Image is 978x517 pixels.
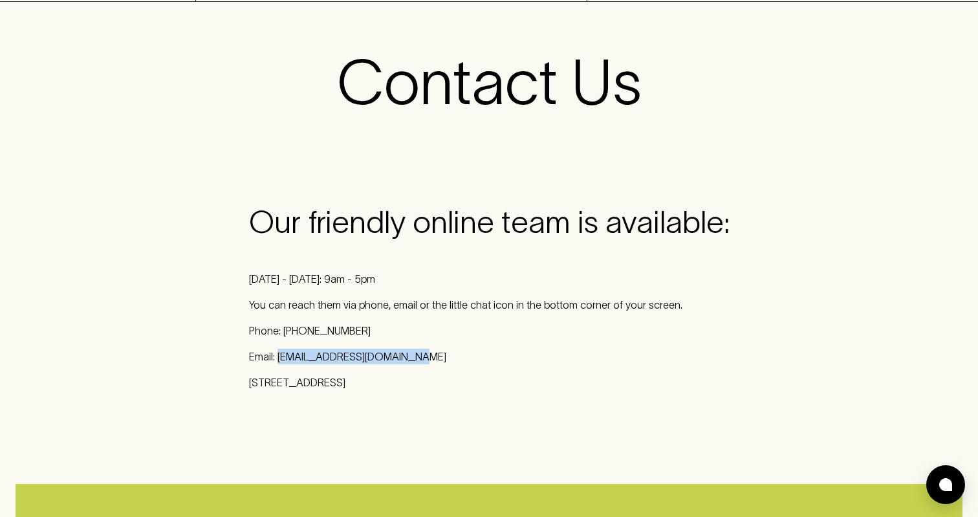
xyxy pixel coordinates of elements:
p: Phone: [PHONE_NUMBER] [249,323,730,338]
img: bubble-icon [939,478,952,491]
h1: Contact Us [337,46,642,118]
p: You can reach them via phone, email or the little chat icon in the bottom corner of your screen. [249,297,730,313]
h3: Our friendly online team is available: [249,204,730,240]
p: [DATE] - [DATE]: 9am - 5pm [249,271,730,287]
p: Email: [EMAIL_ADDRESS][DOMAIN_NAME] [249,349,730,364]
p: [STREET_ADDRESS] [249,375,730,390]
